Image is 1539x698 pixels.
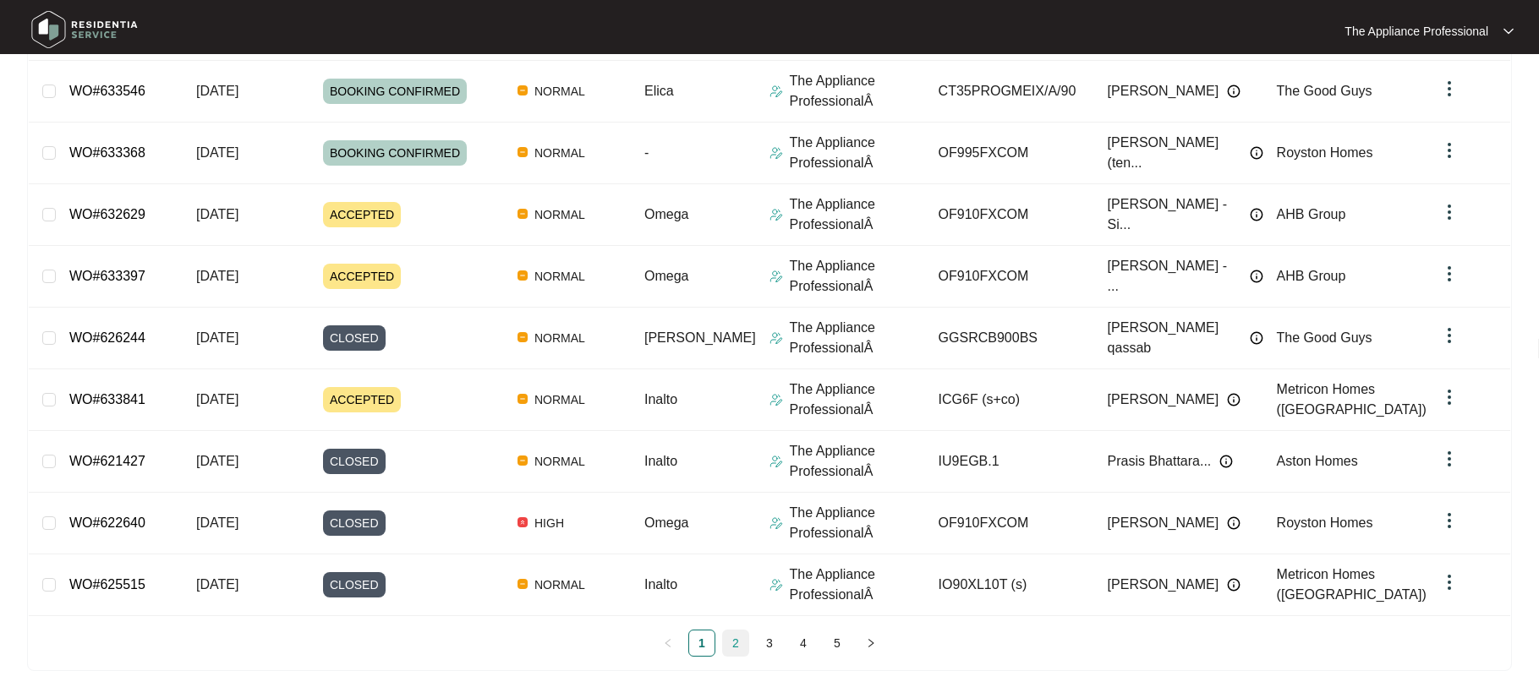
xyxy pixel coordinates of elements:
[644,207,688,221] span: Omega
[824,630,850,656] a: 5
[644,392,677,406] span: Inalto
[1277,269,1346,283] span: AHB Group
[790,503,925,543] p: The Appliance ProfessionalÂ
[1503,27,1514,35] img: dropdown arrow
[769,516,783,530] img: Assigner Icon
[528,390,592,410] span: NORMAL
[790,630,817,657] li: 4
[1108,318,1241,358] span: [PERSON_NAME] qassab
[528,328,592,348] span: NORMAL
[1108,133,1241,173] span: [PERSON_NAME] (ten...
[644,84,674,98] span: Elica
[323,387,401,412] span: ACCEPTED
[1250,208,1263,221] img: Info icon
[518,517,528,527] img: Vercel Logo
[644,145,649,160] span: -
[654,630,682,657] li: Previous Page
[663,638,673,648] span: left
[1277,567,1427,602] span: Metricon Homes ([GEOGRAPHIC_DATA])
[644,515,688,530] span: Omega
[1439,140,1460,161] img: dropdown arrow
[1108,194,1241,235] span: [PERSON_NAME] - Si...
[824,630,851,657] li: 5
[790,133,925,173] p: The Appliance ProfessionalÂ
[323,202,401,227] span: ACCEPTED
[769,393,783,406] img: Assigner Icon
[528,204,592,225] span: NORMAL
[757,630,782,656] a: 3
[769,578,783,592] img: Assigner Icon
[1250,270,1263,283] img: Info icon
[769,208,783,221] img: Assigner Icon
[1108,451,1212,472] span: Prasis Bhattara...
[857,630,885,657] li: Next Page
[518,270,528,281] img: Vercel Logo
[1277,454,1358,468] span: Aston Homes
[1439,572,1460,592] img: dropdown arrow
[1277,382,1427,417] span: Metricon Homes ([GEOGRAPHIC_DATA])
[790,379,925,420] p: The Appliance ProfessionalÂ
[1227,393,1241,406] img: Info icon
[1227,85,1241,98] img: Info icon
[323,510,386,536] span: CLOSED
[518,332,528,342] img: Vercel Logo
[69,454,145,468] a: WO#621427
[1439,510,1460,531] img: dropdown arrow
[323,449,386,474] span: CLOSED
[1439,449,1460,469] img: dropdown arrow
[69,392,145,406] a: WO#633841
[790,318,925,358] p: The Appliance ProfessionalÂ
[69,145,145,160] a: WO#633368
[769,270,783,283] img: Assigner Icon
[518,455,528,466] img: Vercel Logo
[1277,145,1373,160] span: Royston Homes
[1227,578,1241,592] img: Info icon
[1439,387,1460,407] img: dropdown arrow
[1250,146,1263,160] img: Info icon
[518,579,528,589] img: Vercel Logo
[866,638,876,648] span: right
[323,572,386,597] span: CLOSED
[925,493,1094,554] td: OF910FXCOM
[69,269,145,283] a: WO#633397
[69,577,145,592] a: WO#625515
[196,330,238,345] span: [DATE]
[196,577,238,592] span: [DATE]
[925,61,1094,123] td: CT35PROGMEIX/A/90
[1277,330,1372,345] span: The Good Guys
[857,630,885,657] button: right
[925,246,1094,308] td: OF910FXCOM
[1439,325,1460,346] img: dropdown arrow
[1277,84,1372,98] span: The Good Guys
[654,630,682,657] button: left
[790,441,925,482] p: The Appliance ProfessionalÂ
[1250,331,1263,345] img: Info icon
[196,515,238,530] span: [DATE]
[196,84,238,98] span: [DATE]
[925,184,1094,246] td: OF910FXCOM
[528,513,571,533] span: HIGH
[196,392,238,406] span: [DATE]
[925,431,1094,493] td: IU9EGB.1
[644,454,677,468] span: Inalto
[25,4,144,55] img: residentia service logo
[925,369,1094,431] td: ICG6F (s+co)
[518,394,528,404] img: Vercel Logo
[1439,202,1460,222] img: dropdown arrow
[925,123,1094,184] td: OF995FXCOM
[518,85,528,95] img: Vercel Logo
[723,630,748,656] a: 2
[69,330,145,345] a: WO#626244
[196,454,238,468] span: [DATE]
[644,269,688,283] span: Omega
[1277,515,1373,530] span: Royston Homes
[69,207,145,221] a: WO#632629
[1439,264,1460,284] img: dropdown arrow
[1439,79,1460,99] img: dropdown arrow
[528,575,592,595] span: NORMAL
[1108,256,1241,297] span: [PERSON_NAME] - ...
[689,630,715,656] a: 1
[790,71,925,112] p: The Appliance ProfessionalÂ
[1108,390,1219,410] span: [PERSON_NAME]
[1277,207,1346,221] span: AHB Group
